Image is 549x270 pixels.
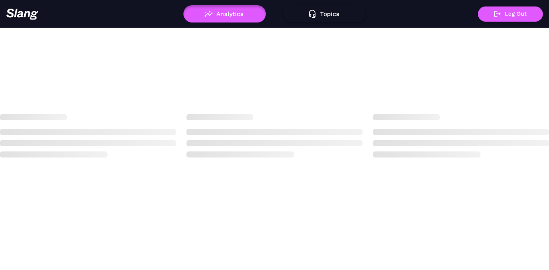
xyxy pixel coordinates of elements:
[6,8,39,20] img: 623511267c55cb56e2f2a487_logo2.png
[283,5,366,22] button: Topics
[183,10,266,16] a: Analytics
[478,6,543,22] button: Log Out
[183,5,266,22] button: Analytics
